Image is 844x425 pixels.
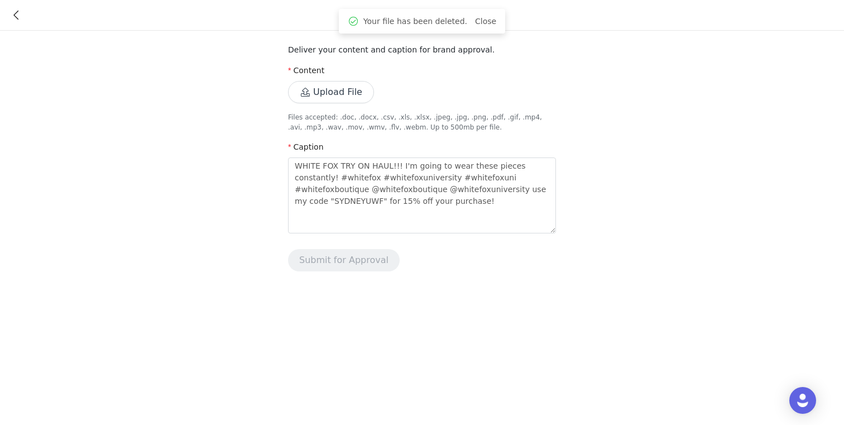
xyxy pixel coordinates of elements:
button: Submit for Approval [288,249,400,271]
a: Close [475,17,496,26]
p: Deliver your content and caption for brand approval. [288,44,556,56]
span: Your file has been deleted. [363,16,467,27]
div: Open Intercom Messenger [789,387,816,414]
label: Content [288,66,324,75]
button: Upload File [288,81,374,103]
label: Caption [288,142,324,151]
span: Upload File [288,88,374,97]
p: Files accepted: .doc, .docx, .csv, .xls, .xlsx, .jpeg, .jpg, .png, .pdf, .gif, .mp4, .avi, .mp3, ... [288,112,556,132]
